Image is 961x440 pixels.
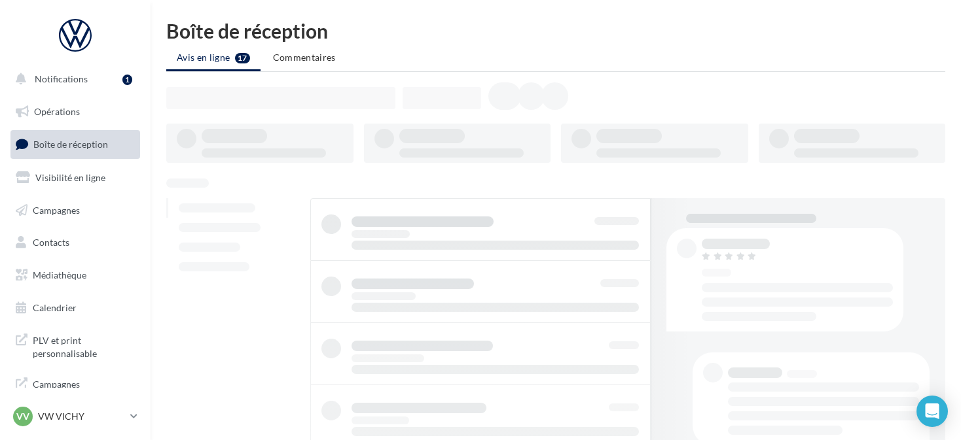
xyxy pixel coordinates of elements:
[33,269,86,280] span: Médiathèque
[916,396,948,427] div: Open Intercom Messenger
[8,262,143,289] a: Médiathèque
[34,106,80,117] span: Opérations
[35,73,88,84] span: Notifications
[8,98,143,126] a: Opérations
[8,130,143,158] a: Boîte de réception
[8,65,137,93] button: Notifications 1
[8,370,143,409] a: Campagnes DataOnDemand
[33,139,108,150] span: Boîte de réception
[35,172,105,183] span: Visibilité en ligne
[122,75,132,85] div: 1
[8,164,143,192] a: Visibilité en ligne
[38,410,125,423] p: VW VICHY
[8,294,143,322] a: Calendrier
[8,229,143,256] a: Contacts
[8,326,143,365] a: PLV et print personnalisable
[10,404,140,429] a: VV VW VICHY
[33,237,69,248] span: Contacts
[33,331,135,360] span: PLV et print personnalisable
[33,302,77,313] span: Calendrier
[8,197,143,224] a: Campagnes
[33,204,80,215] span: Campagnes
[16,410,29,423] span: VV
[166,21,945,41] div: Boîte de réception
[273,52,336,63] span: Commentaires
[33,375,135,403] span: Campagnes DataOnDemand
